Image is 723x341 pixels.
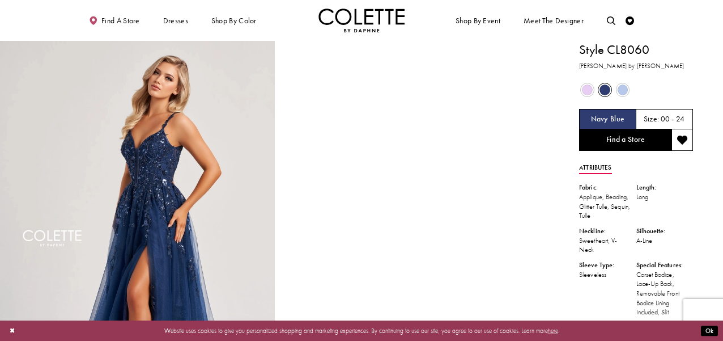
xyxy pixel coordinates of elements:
div: Sleeve Type: [579,260,636,270]
div: Neckline: [579,226,636,236]
a: Find a Store [579,129,671,151]
span: Find a store [101,16,140,25]
button: Add to wishlist [671,129,693,151]
a: Toggle search [605,9,618,32]
div: Length: [636,183,693,192]
div: Special Features: [636,260,693,270]
h1: Style CL8060 [579,41,693,59]
button: Close Dialog [5,323,19,339]
div: Sweetheart, V-Neck [579,236,636,255]
div: Navy Blue [597,82,613,98]
span: Dresses [163,16,188,25]
h3: [PERSON_NAME] by [PERSON_NAME] [579,61,693,71]
a: Check Wishlist [623,9,636,32]
a: Visit Home Page [318,9,405,32]
div: Corset Bodice, Lace-Up Back, Removable Front Bodice Lining Included, Slit [636,270,693,317]
h5: Chosen color [591,115,625,124]
div: Long [636,192,693,202]
span: Size: [644,115,659,124]
button: Submit Dialog [701,326,718,336]
div: Lilac [579,82,596,98]
span: Shop by color [211,16,257,25]
a: Attributes [579,162,611,174]
p: Website uses cookies to give you personalized shopping and marketing experiences. By continuing t... [62,325,661,336]
span: Shop by color [209,9,258,32]
div: Applique, Beading, Glitter Tulle, Sequin, Tulle [579,192,636,221]
a: here [548,327,558,335]
span: Shop By Event [453,9,502,32]
div: Fabric: [579,183,636,192]
a: Meet the designer [521,9,586,32]
a: Find a store [87,9,142,32]
video: Style CL8060 Colette by Daphne #1 autoplay loop mute video [279,41,554,178]
div: Silhouette: [636,226,693,236]
div: A-Line [636,236,693,246]
div: Sleeveless [579,270,636,280]
span: Dresses [161,9,190,32]
span: Shop By Event [456,16,500,25]
img: Colette by Daphne [318,9,405,32]
div: Bluebell [615,82,631,98]
span: Meet the designer [524,16,584,25]
h5: 00 - 24 [661,115,685,124]
div: Product color controls state depends on size chosen [579,81,693,99]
